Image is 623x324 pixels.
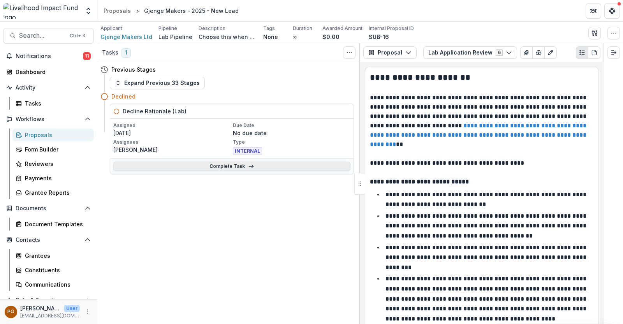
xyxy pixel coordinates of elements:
[25,131,88,139] div: Proposals
[520,46,533,59] button: View Attached Files
[322,25,363,32] p: Awarded Amount
[12,157,94,170] a: Reviewers
[158,33,192,41] p: Lab Pipeline
[363,46,417,59] button: Proposal
[113,162,350,171] a: Complete Task
[16,116,81,123] span: Workflows
[263,33,278,41] p: None
[100,33,152,41] a: Gjenge Makers Ltd
[20,304,61,312] p: [PERSON_NAME]
[113,146,231,154] p: [PERSON_NAME]
[83,3,94,19] button: Open entity switcher
[144,7,239,15] div: Gjenge Makers - 2025 - New Lead
[25,174,88,182] div: Payments
[111,65,156,74] h4: Previous Stages
[369,25,414,32] p: Internal Proposal ID
[25,252,88,260] div: Grantees
[293,25,312,32] p: Duration
[25,145,88,153] div: Form Builder
[16,85,81,91] span: Activity
[423,46,517,59] button: Lab Application Review6
[111,92,136,100] h4: Declined
[16,53,83,60] span: Notifications
[100,5,242,16] nav: breadcrumb
[83,52,91,60] span: 11
[263,25,275,32] p: Tags
[3,113,94,125] button: Open Workflows
[104,7,131,15] div: Proposals
[12,218,94,231] a: Document Templates
[12,249,94,262] a: Grantees
[369,33,389,41] p: SUB-16
[233,147,262,155] span: INTERNAL
[3,65,94,78] a: Dashboard
[158,25,177,32] p: Pipeline
[25,160,88,168] div: Reviewers
[12,186,94,199] a: Grantee Reports
[233,122,351,129] p: Due Date
[588,46,600,59] button: PDF view
[607,46,620,59] button: Expand right
[12,172,94,185] a: Payments
[12,143,94,156] a: Form Builder
[25,188,88,197] div: Grantee Reports
[199,25,225,32] p: Description
[12,129,94,141] a: Proposals
[586,3,601,19] button: Partners
[100,25,122,32] p: Applicant
[16,205,81,212] span: Documents
[25,280,88,289] div: Communications
[113,129,231,137] p: [DATE]
[102,49,118,56] h3: Tasks
[113,122,231,129] p: Assigned
[100,5,134,16] a: Proposals
[3,294,94,306] button: Open Data & Reporting
[12,97,94,110] a: Tasks
[3,28,94,44] button: Search...
[25,99,88,107] div: Tasks
[110,77,205,89] button: Expand Previous 33 Stages
[113,139,231,146] p: Assignees
[16,297,81,304] span: Data & Reporting
[12,264,94,276] a: Constituents
[3,81,94,94] button: Open Activity
[123,107,187,115] h5: Decline Rationale (Lab)
[233,129,351,137] p: No due date
[16,237,81,243] span: Contacts
[20,312,80,319] p: [EMAIL_ADDRESS][DOMAIN_NAME]
[121,48,131,58] span: 1
[322,33,340,41] p: $0.00
[68,32,87,40] div: Ctrl + K
[576,46,588,59] button: Plaintext view
[19,32,65,39] span: Search...
[3,3,80,19] img: Livelihood Impact Fund logo
[83,307,92,317] button: More
[233,139,351,146] p: Type
[3,234,94,246] button: Open Contacts
[343,46,355,59] button: Toggle View Cancelled Tasks
[544,46,557,59] button: Edit as form
[199,33,257,41] p: Choose this when adding a new proposal to the first stage of a pipeline.
[293,33,297,41] p: ∞
[7,309,14,314] div: Peige Omondi
[12,278,94,291] a: Communications
[3,202,94,215] button: Open Documents
[25,220,88,228] div: Document Templates
[3,50,94,62] button: Notifications11
[25,266,88,274] div: Constituents
[604,3,620,19] button: Get Help
[64,305,80,312] p: User
[16,68,88,76] div: Dashboard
